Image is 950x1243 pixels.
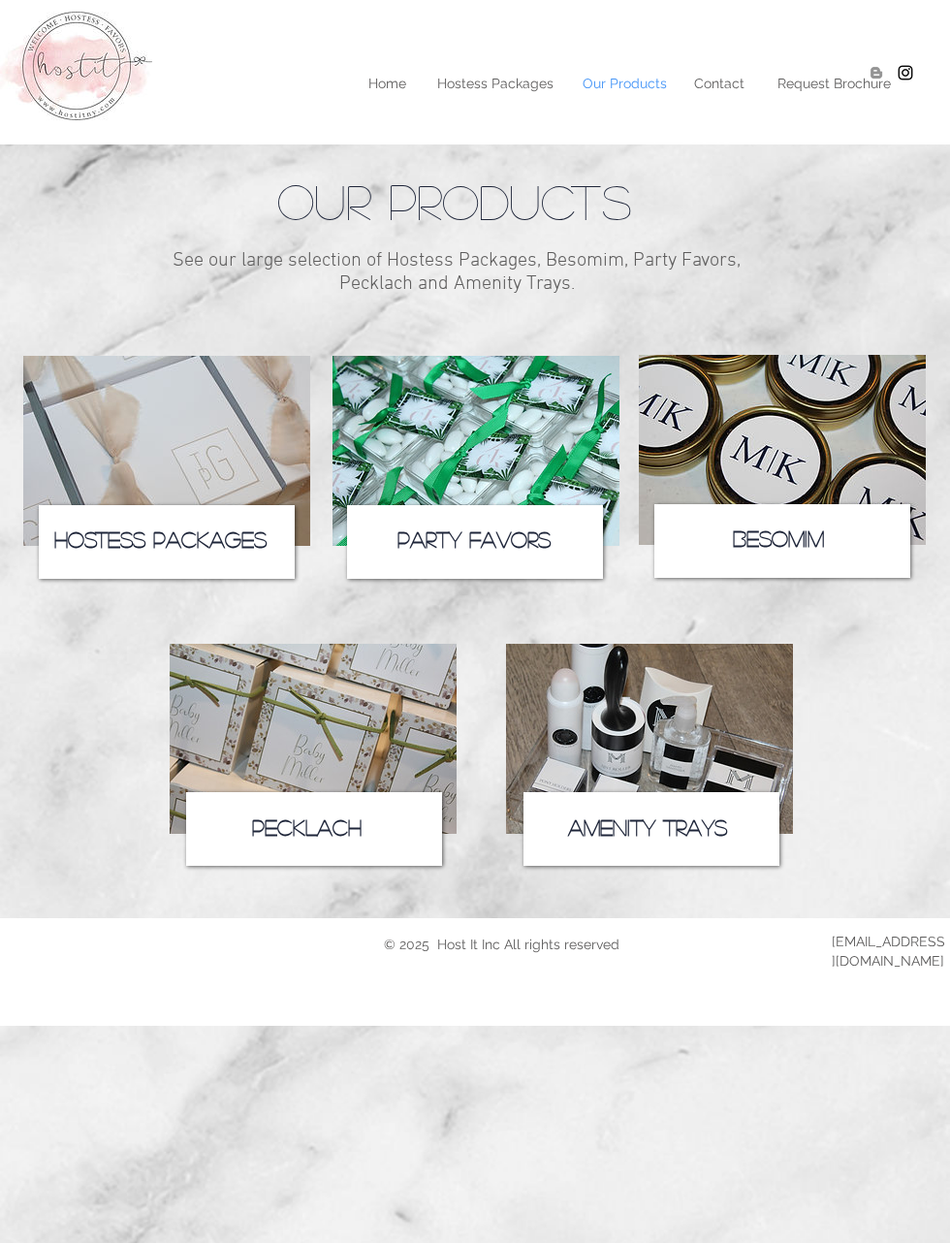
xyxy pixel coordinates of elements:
a: Besomim [733,527,824,549]
p: Contact [684,69,754,98]
a: Hostess Packages [54,528,267,550]
img: Hostitny [896,63,915,82]
ul: Social Bar [867,63,915,82]
a: Home [353,69,419,98]
a: Our Products [566,69,680,98]
a: Pecklach [252,816,362,838]
a: Request Brochure [757,69,903,98]
img: IMG_3288_edited.jpg [506,644,793,834]
p: Request Brochure [768,69,901,98]
p: Hostess Packages [427,69,563,98]
nav: Site [88,69,903,98]
span: Our Products [277,176,631,225]
a: Hostess Packages [419,69,566,98]
a: Amenity Trays [568,816,727,838]
img: Blogger [867,63,886,82]
span: © 2025 Host It Inc All rights reserved [384,937,619,952]
p: Home [359,69,416,98]
img: IMG_7991.JPG [170,644,457,834]
img: IMG_2054.JPG [23,356,310,546]
a: [EMAIL_ADDRESS][DOMAIN_NAME] [832,934,945,969]
img: IMG_4749.JPG [639,355,926,545]
a: Party Favors [397,528,551,550]
img: IMG_1662 (2).jpg [332,356,619,546]
span: See our large selection of Hostess Packages, Besomim, Party Favors, Pecklach and Amenity Trays. [173,249,741,296]
a: Contact [680,69,757,98]
p: Our Products [573,69,677,98]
